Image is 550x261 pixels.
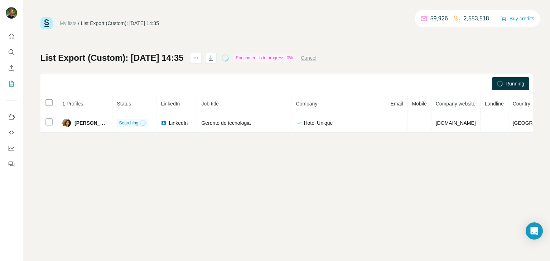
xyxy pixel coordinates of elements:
span: Email [390,101,403,107]
div: List Export (Custom): [DATE] 14:35 [81,20,159,27]
p: 2,553,518 [464,14,489,23]
button: Use Surfe on LinkedIn [6,110,17,123]
button: Cancel [301,54,317,61]
img: company-logo [296,120,301,126]
span: Searching [119,120,138,126]
span: Running [506,80,524,87]
span: [PERSON_NAME] [74,119,108,127]
button: My lists [6,77,17,90]
img: Surfe Logo [40,17,53,29]
span: Landline [485,101,504,107]
button: Quick start [6,30,17,43]
span: Hotel Unique [304,119,333,127]
span: Company [296,101,317,107]
span: Company website [436,101,476,107]
span: Job title [201,101,218,107]
button: actions [190,52,202,64]
span: LinkedIn [161,101,180,107]
span: Mobile [412,101,426,107]
span: [DOMAIN_NAME] [436,120,476,126]
span: Country [513,101,530,107]
button: Feedback [6,158,17,171]
span: 1 Profiles [62,101,83,107]
li: / [78,20,79,27]
a: My lists [60,20,77,26]
span: Gerente de tecnologia [201,120,251,126]
h1: List Export (Custom): [DATE] 14:35 [40,52,184,64]
button: Use Surfe API [6,126,17,139]
span: Status [117,101,131,107]
button: Buy credits [501,14,534,24]
div: Open Intercom Messenger [526,222,543,240]
button: Search [6,46,17,59]
button: Dashboard [6,142,17,155]
img: Avatar [62,119,71,127]
img: Avatar [6,7,17,19]
span: LinkedIn [169,119,188,127]
div: Enrichment is in progress: 0% [234,54,295,62]
p: 59,926 [430,14,448,23]
img: LinkedIn logo [161,120,167,126]
button: Enrich CSV [6,61,17,74]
